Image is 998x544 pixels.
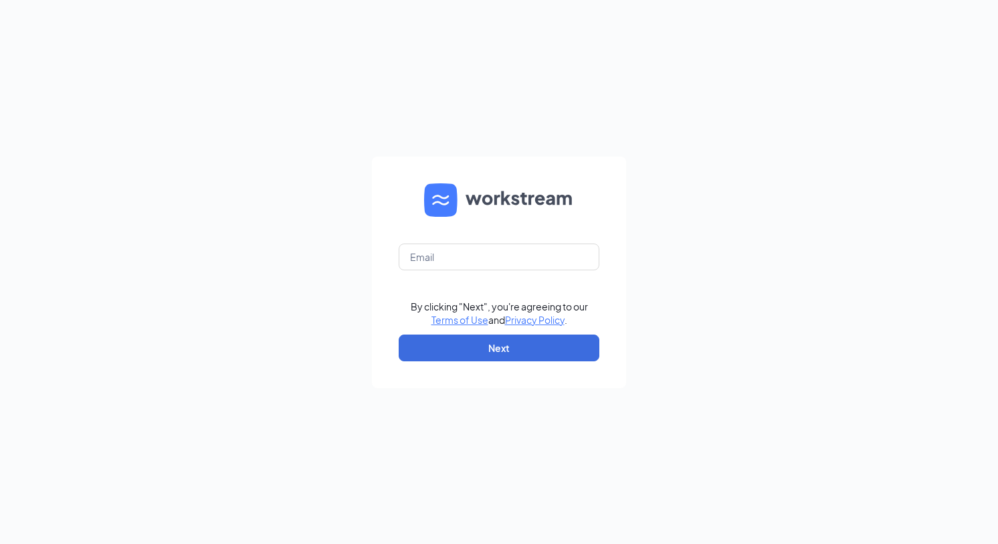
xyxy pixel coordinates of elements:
a: Terms of Use [431,314,488,326]
img: WS logo and Workstream text [424,183,574,217]
input: Email [399,244,599,270]
a: Privacy Policy [505,314,565,326]
div: By clicking "Next", you're agreeing to our and . [411,300,588,327]
button: Next [399,335,599,361]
